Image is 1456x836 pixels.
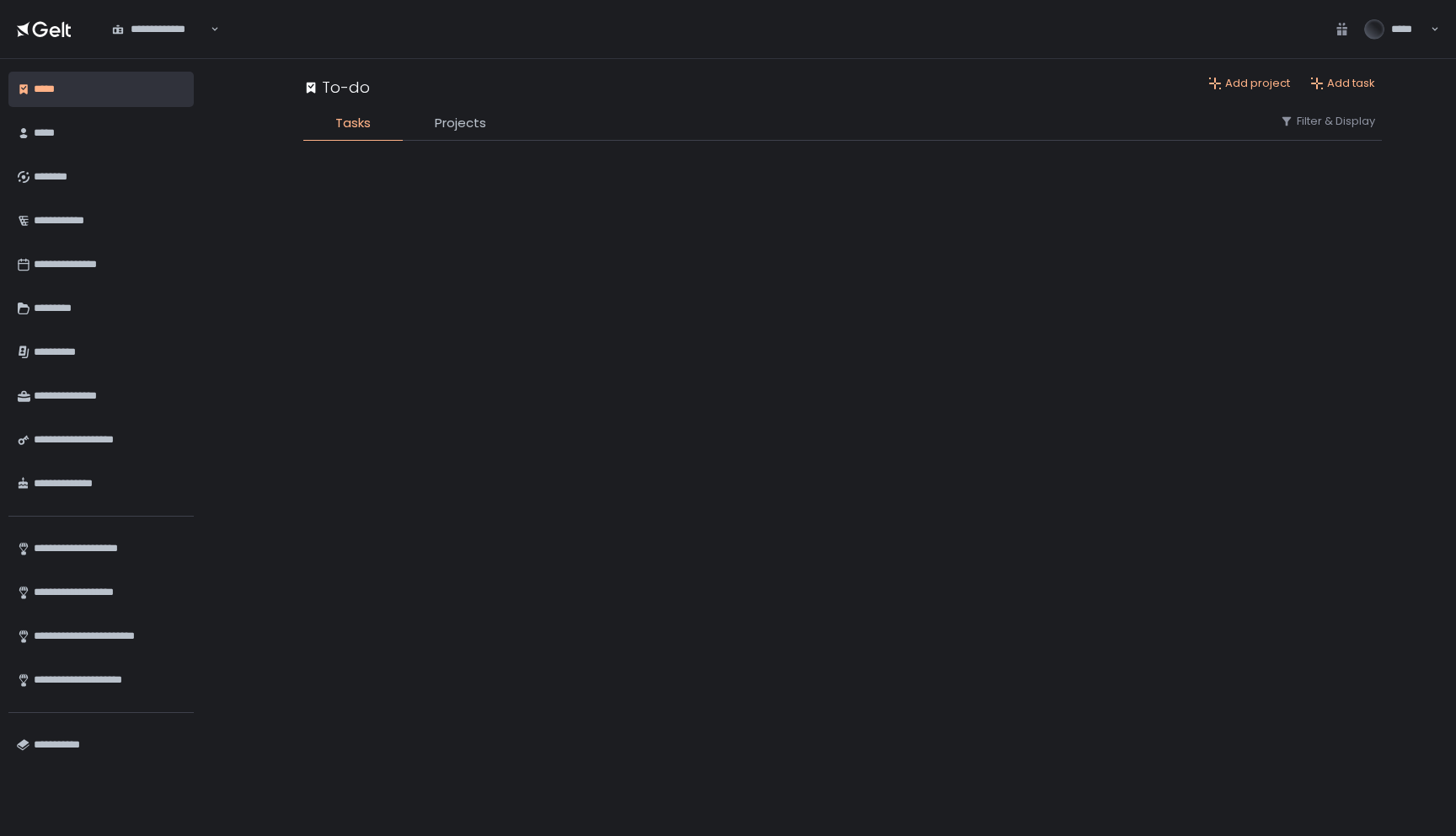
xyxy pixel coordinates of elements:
[1280,114,1375,129] button: Filter & Display
[435,114,486,133] span: Projects
[1208,76,1290,91] button: Add project
[335,114,371,133] span: Tasks
[303,76,370,99] div: To-do
[208,21,209,38] input: Search for option
[1310,76,1375,91] button: Add task
[101,12,219,47] div: Search for option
